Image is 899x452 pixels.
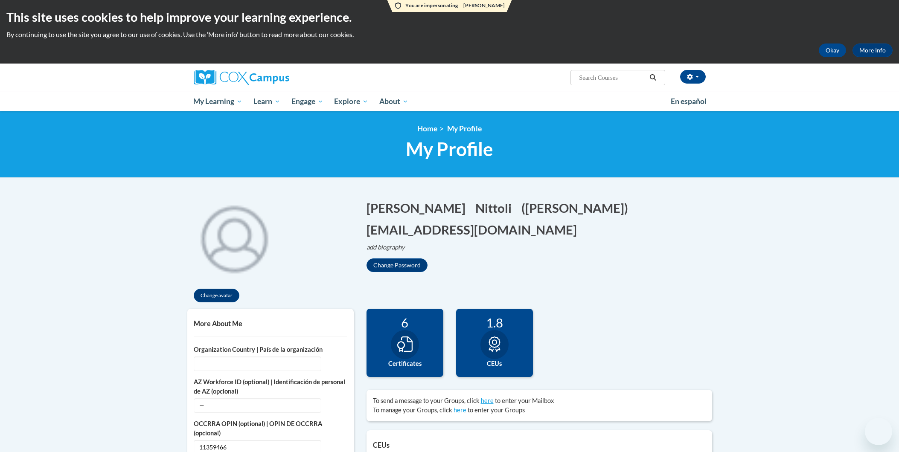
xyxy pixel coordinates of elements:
img: Cox Campus [194,70,289,85]
span: My Learning [193,96,242,107]
a: My Learning [188,92,248,111]
i: add biography [367,243,405,251]
label: OCCRRA OPIN (optional) | OPIN DE OCCRRA (opcional) [194,419,347,438]
label: Certificates [373,359,437,368]
input: Search Courses [578,72,646,83]
button: Edit last name [475,199,517,217]
button: Edit screen name [521,199,634,217]
button: Okay [819,43,846,57]
button: Change Password [367,258,428,272]
a: More Info [852,43,893,57]
p: By continuing to use the site you agree to our use of cookies. Use the ‘More info’ button to read... [6,30,893,39]
span: To send a message to your Groups, click [373,397,480,404]
label: CEUs [463,359,527,368]
button: Edit biography [367,243,412,252]
span: My Profile [406,138,493,160]
span: About [379,96,408,107]
button: Search [646,72,659,83]
h2: This site uses cookies to help improve your learning experience. [6,9,893,26]
a: Explore [329,92,374,111]
span: — [194,398,321,413]
div: Click to change the profile picture [187,191,281,284]
span: My Profile [447,124,482,133]
a: Learn [248,92,286,111]
a: Home [417,124,437,133]
iframe: Button to launch messaging window [865,418,892,445]
a: Engage [286,92,329,111]
button: Change avatar [194,289,239,302]
h5: More About Me [194,319,347,327]
span: — [194,356,321,371]
span: to enter your Groups [468,406,525,414]
div: 6 [373,315,437,330]
span: Explore [334,96,368,107]
a: En español [665,93,712,110]
button: Edit first name [367,199,471,217]
img: profile avatar [187,191,281,284]
label: AZ Workforce ID (optional) | Identificación de personal de AZ (opcional) [194,377,347,396]
a: here [454,406,466,414]
label: Organization Country | País de la organización [194,345,347,354]
span: En español [671,97,707,106]
div: 1.8 [463,315,527,330]
span: Learn [253,96,280,107]
h5: CEUs [373,441,706,449]
button: Account Settings [680,70,706,84]
a: here [481,397,494,404]
span: to enter your Mailbox [495,397,554,404]
span: Engage [291,96,323,107]
span: To manage your Groups, click [373,406,452,414]
a: About [374,92,414,111]
div: Main menu [181,92,719,111]
button: Edit email address [367,221,582,238]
